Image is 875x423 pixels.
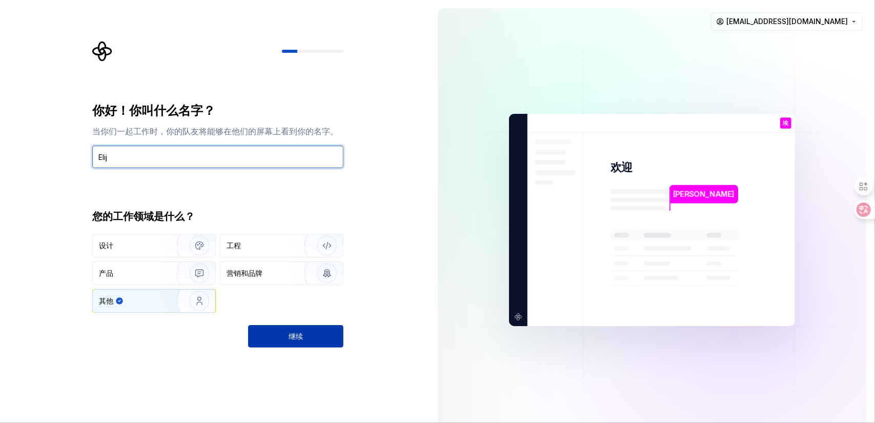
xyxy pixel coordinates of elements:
font: 你好！你叫什么名字？ [92,103,215,118]
button: [EMAIL_ADDRESS][DOMAIN_NAME] [711,12,863,31]
font: 设计 [99,241,113,250]
button: 继续 [248,325,343,348]
svg: 超新星标志 [92,41,113,62]
font: 继续 [289,332,303,340]
font: 营销和品牌 [227,269,262,277]
font: 其他 [99,296,113,305]
font: [PERSON_NAME] [674,190,735,199]
input: 汉·索罗 [92,146,343,168]
font: 工程 [227,241,241,250]
font: 当你们一起工作时，你的队友将能够在他们的屏幕上看到你的名字。 [92,126,338,136]
font: 埃 [783,119,789,127]
font: [EMAIL_ADDRESS][DOMAIN_NAME] [726,17,848,26]
font: 欢迎 [611,160,633,174]
font: 您的工作领域是什么？ [92,210,195,223]
font: 产品 [99,269,113,277]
